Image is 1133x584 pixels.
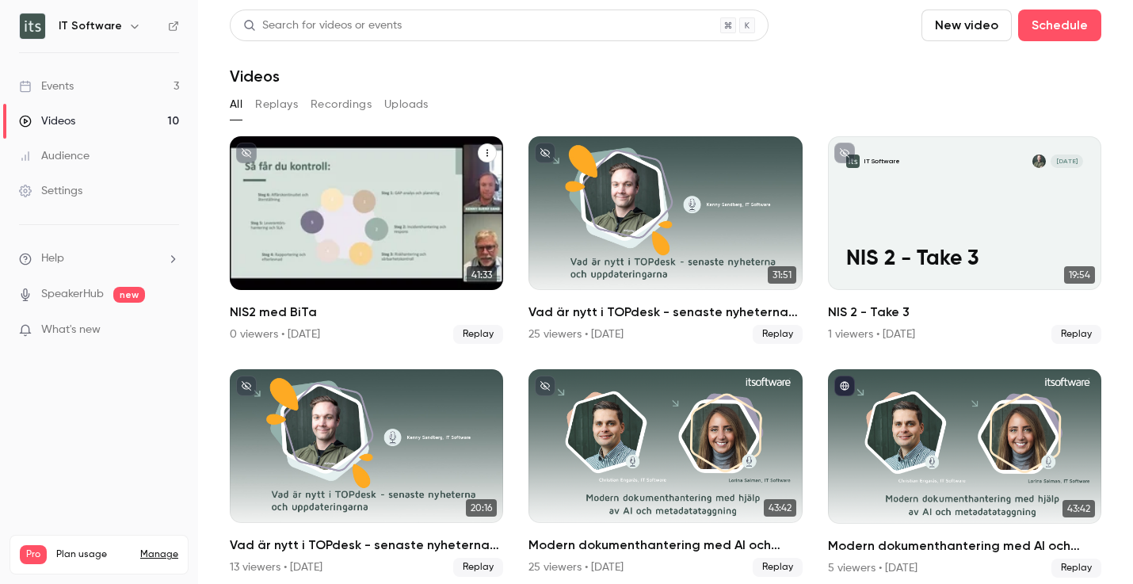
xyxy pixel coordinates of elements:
[753,558,803,577] span: Replay
[453,558,503,577] span: Replay
[864,157,900,166] p: IT Software
[19,250,179,267] li: help-dropdown-opener
[236,143,257,163] button: unpublished
[828,560,917,576] div: 5 viewers • [DATE]
[828,369,1101,577] li: Modern dokumenthantering med AI och metadatataggning
[19,78,74,94] div: Events
[230,536,503,555] h2: Vad är nytt i TOPdesk - senaste nyheterna och uppdateringarna
[1051,559,1101,578] span: Replay
[56,548,131,561] span: Plan usage
[466,499,497,517] span: 20:16
[140,548,178,561] a: Manage
[753,325,803,344] span: Replay
[230,67,280,86] h1: Videos
[1062,500,1095,517] span: 43:42
[230,369,503,577] a: 20:16Vad är nytt i TOPdesk - senaste nyheterna och uppdateringarna13 viewers • [DATE]Replay
[535,376,555,396] button: unpublished
[20,13,45,39] img: IT Software
[19,113,75,129] div: Videos
[230,136,503,344] li: NIS2 med BiTa
[528,369,802,577] a: 43:42Modern dokumenthantering med AI och metadatataggning25 viewers • [DATE]Replay
[160,323,179,338] iframe: Noticeable Trigger
[384,92,429,117] button: Uploads
[528,136,802,344] li: Vad är nytt i TOPdesk - senaste nyheterna och uppdateringarna
[230,326,320,342] div: 0 viewers • [DATE]
[528,369,802,577] li: Modern dokumenthantering med AI och metadatataggning
[921,10,1012,41] button: New video
[41,250,64,267] span: Help
[828,369,1101,577] a: 43:42Modern dokumenthantering med AI och metadatataggning5 viewers • [DATE]Replay
[19,183,82,199] div: Settings
[828,136,1101,344] li: NIS 2 - Take 3
[255,92,298,117] button: Replays
[846,247,1083,272] p: NIS 2 - Take 3
[1032,155,1046,168] img: Kenny Sandberg
[19,148,90,164] div: Audience
[1018,10,1101,41] button: Schedule
[236,376,257,396] button: unpublished
[768,266,796,284] span: 31:51
[1051,325,1101,344] span: Replay
[528,559,624,575] div: 25 viewers • [DATE]
[828,536,1101,555] h2: Modern dokumenthantering med AI och metadatataggning
[828,326,915,342] div: 1 viewers • [DATE]
[528,303,802,322] h2: Vad är nytt i TOPdesk - senaste nyheterna och uppdateringarna
[230,10,1101,574] section: Videos
[528,536,802,555] h2: Modern dokumenthantering med AI och metadatataggning
[230,559,322,575] div: 13 viewers • [DATE]
[230,369,503,577] li: Vad är nytt i TOPdesk - senaste nyheterna och uppdateringarna
[528,326,624,342] div: 25 viewers • [DATE]
[230,136,503,344] a: 41:33NIS2 med BiTa0 viewers • [DATE]Replay
[528,136,802,344] a: 31:51Vad är nytt i TOPdesk - senaste nyheterna och uppdateringarna25 viewers • [DATE]Replay
[834,376,855,396] button: published
[828,136,1101,344] a: NIS 2 - Take 3 IT SoftwareKenny Sandberg[DATE]NIS 2 - Take 319:54NIS 2 - Take 31 viewers • [DATE]...
[243,17,402,34] div: Search for videos or events
[41,322,101,338] span: What's new
[20,545,47,564] span: Pro
[535,143,555,163] button: unpublished
[230,92,242,117] button: All
[59,18,122,34] h6: IT Software
[828,303,1101,322] h2: NIS 2 - Take 3
[113,287,145,303] span: new
[1051,155,1083,168] span: [DATE]
[834,143,855,163] button: unpublished
[311,92,372,117] button: Recordings
[467,266,497,284] span: 41:33
[230,303,503,322] h2: NIS2 med BiTa
[1064,266,1095,284] span: 19:54
[453,325,503,344] span: Replay
[764,499,796,517] span: 43:42
[41,286,104,303] a: SpeakerHub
